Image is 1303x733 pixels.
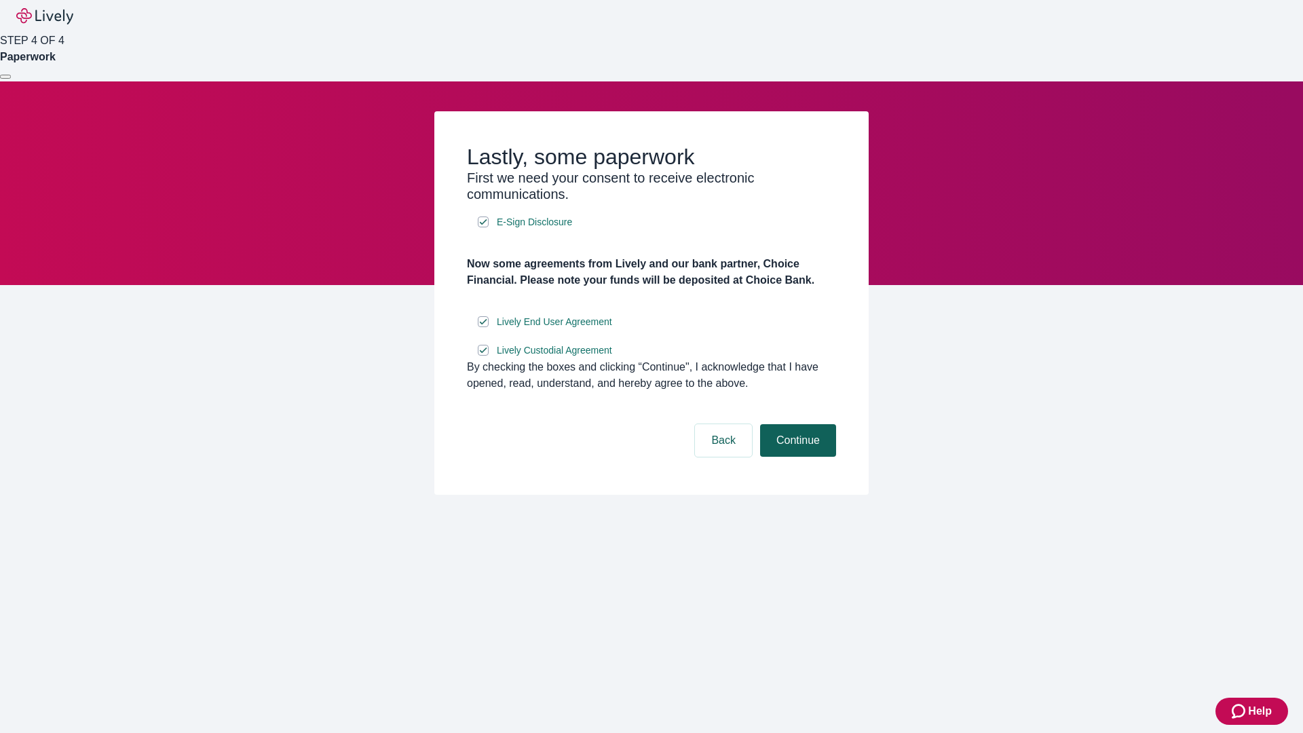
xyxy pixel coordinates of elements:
button: Continue [760,424,836,457]
img: Lively [16,8,73,24]
a: e-sign disclosure document [494,314,615,331]
h3: First we need your consent to receive electronic communications. [467,170,836,202]
a: e-sign disclosure document [494,342,615,359]
h4: Now some agreements from Lively and our bank partner, Choice Financial. Please note your funds wi... [467,256,836,288]
svg: Zendesk support icon [1232,703,1248,719]
span: Lively End User Agreement [497,315,612,329]
button: Zendesk support iconHelp [1215,698,1288,725]
button: Back [695,424,752,457]
span: E-Sign Disclosure [497,215,572,229]
div: By checking the boxes and clicking “Continue", I acknowledge that I have opened, read, understand... [467,359,836,392]
a: e-sign disclosure document [494,214,575,231]
span: Lively Custodial Agreement [497,343,612,358]
h2: Lastly, some paperwork [467,144,836,170]
span: Help [1248,703,1272,719]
